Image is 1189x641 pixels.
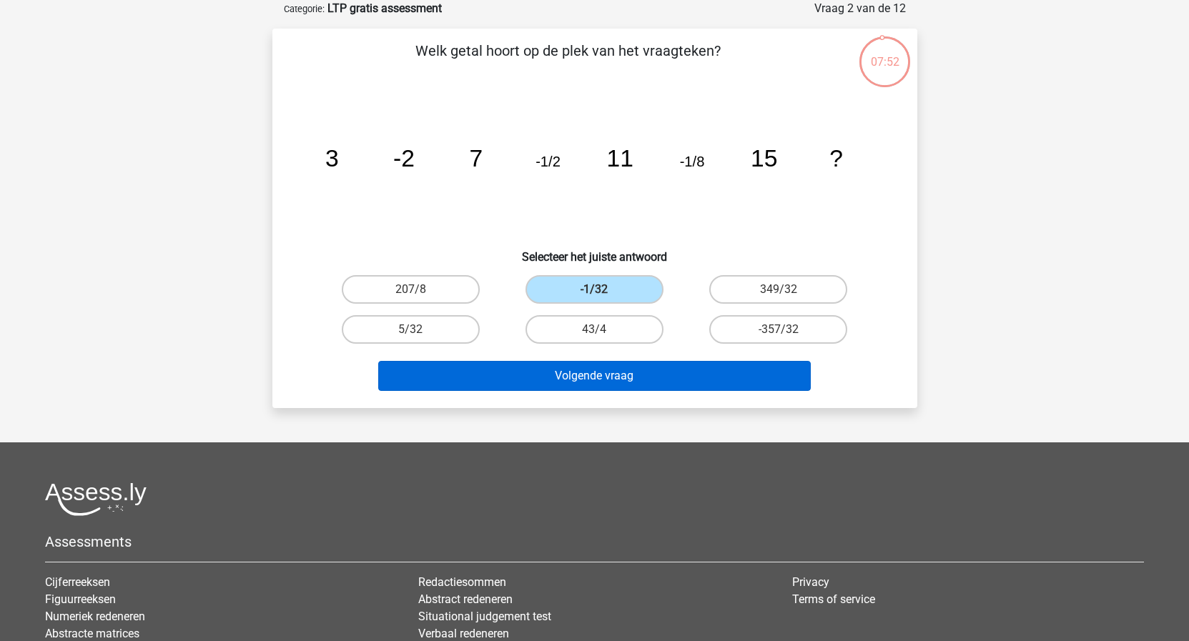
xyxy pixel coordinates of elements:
[45,627,139,640] a: Abstracte matrices
[751,145,777,172] tspan: 15
[606,145,633,172] tspan: 11
[709,275,847,304] label: 349/32
[393,145,415,172] tspan: -2
[295,239,894,264] h6: Selecteer het juiste antwoord
[418,627,509,640] a: Verbaal redeneren
[858,35,912,71] div: 07:52
[792,575,829,589] a: Privacy
[709,315,847,344] label: -357/32
[418,592,513,606] a: Abstract redeneren
[45,533,1144,550] h5: Assessments
[418,575,506,589] a: Redactiesommen
[295,40,841,83] p: Welk getal hoort op de plek van het vraagteken?
[342,275,480,304] label: 207/8
[792,592,875,606] a: Terms of service
[526,315,663,344] label: 43/4
[45,610,145,623] a: Numeriek redeneren
[829,145,843,172] tspan: ?
[469,145,483,172] tspan: 7
[284,4,325,14] small: Categorie:
[378,361,811,391] button: Volgende vraag
[526,275,663,304] label: -1/32
[45,592,116,606] a: Figuurreeksen
[536,154,561,169] tspan: -1/2
[679,154,704,169] tspan: -1/8
[418,610,551,623] a: Situational judgement test
[325,145,338,172] tspan: 3
[327,1,442,15] strong: LTP gratis assessment
[45,575,110,589] a: Cijferreeksen
[342,315,480,344] label: 5/32
[45,482,147,516] img: Assessly logo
